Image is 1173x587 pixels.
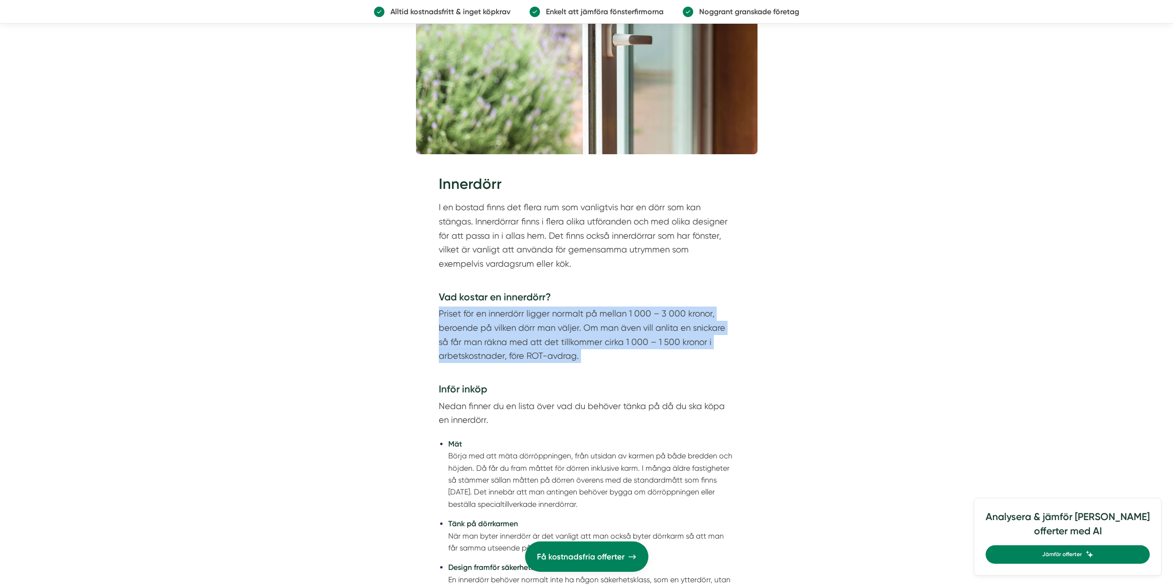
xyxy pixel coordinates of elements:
[439,290,735,307] h4: Vad kostar en innerdörr?
[537,550,625,563] span: Få kostnadsfria offerter
[439,382,735,399] h4: Inför inköp
[448,439,462,448] strong: Mät
[448,438,735,510] li: Börja med att mäta dörröppningen, från utsidan av karmen på både bredden och höjden. Då får du fr...
[439,174,735,200] h2: Innerdörr
[693,6,799,18] p: Noggrant granskade företag
[986,545,1150,564] a: Jämför offerter
[385,6,510,18] p: Alltid kostnadsfritt & inget köpkrav
[1042,550,1082,559] span: Jämför offerter
[439,200,735,285] p: I en bostad finns det flera rum som vanligtvis har en dörr som kan stängas. Innerdörrar finns i f...
[448,563,551,572] strong: Design framför säkerhetsklass
[448,519,518,528] strong: Tänk på dörrkarmen
[439,307,735,377] p: Priset för en innerdörr ligger normalt på mellan 1 000 – 3 000 kronor, beroende på vilken dörr ma...
[525,541,648,572] a: Få kostnadsfria offerter
[439,399,735,427] p: Nedan finner du en lista över vad du behöver tänka på då du ska köpa en innerdörr.
[448,518,735,554] li: När man byter innerdörr är det vanligt att man också byter dörrkarm så att man får samma utseende...
[986,510,1150,545] h4: Analysera & jämför [PERSON_NAME] offerter med AI
[540,6,664,18] p: Enkelt att jämföra fönsterfirmorna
